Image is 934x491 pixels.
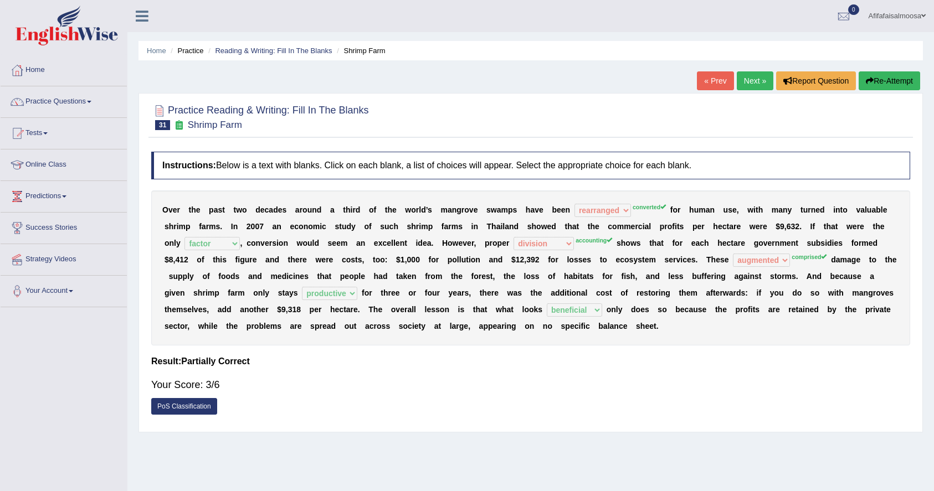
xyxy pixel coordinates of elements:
[747,205,753,214] b: w
[853,222,857,231] b: e
[1,86,127,114] a: Practice Questions
[448,205,452,214] b: a
[557,205,561,214] b: e
[209,222,215,231] b: m
[214,205,218,214] b: a
[188,120,242,130] small: Shrimp Farm
[778,205,783,214] b: a
[564,222,567,231] b: t
[509,222,514,231] b: n
[502,222,505,231] b: l
[835,222,838,231] b: t
[826,222,831,231] b: h
[1,149,127,177] a: Online Class
[617,222,624,231] b: m
[393,239,396,247] b: l
[317,205,322,214] b: d
[206,222,209,231] b: r
[299,222,304,231] b: o
[330,205,335,214] b: a
[815,205,820,214] b: e
[487,222,492,231] b: T
[860,222,864,231] b: e
[831,222,835,231] b: a
[231,222,233,231] b: I
[670,205,673,214] b: f
[843,205,848,214] b: o
[1,55,127,82] a: Home
[535,205,539,214] b: v
[541,222,547,231] b: w
[272,239,276,247] b: s
[459,239,463,247] b: e
[356,205,361,214] b: d
[576,222,579,231] b: t
[1,244,127,272] a: Strategy Videos
[339,222,342,231] b: t
[428,205,432,214] b: s
[624,222,630,231] b: m
[276,239,279,247] b: i
[308,222,313,231] b: o
[835,205,840,214] b: n
[189,205,192,214] b: t
[590,222,595,231] b: h
[464,205,469,214] b: o
[247,222,251,231] b: 2
[260,205,265,214] b: e
[169,239,174,247] b: n
[867,205,872,214] b: u
[384,222,389,231] b: u
[222,205,225,214] b: t
[1,213,127,240] a: Success Stories
[304,222,309,231] b: n
[155,120,170,130] span: 31
[259,222,264,231] b: 7
[416,205,419,214] b: r
[532,222,537,231] b: h
[876,205,881,214] b: b
[242,205,247,214] b: o
[763,222,767,231] b: e
[856,205,860,214] b: v
[776,222,780,231] b: $
[419,222,421,231] b: i
[840,205,843,214] b: t
[265,205,269,214] b: c
[165,239,170,247] b: o
[473,222,478,231] b: n
[595,222,599,231] b: e
[881,205,883,214] b: l
[718,222,722,231] b: e
[328,239,332,247] b: s
[672,222,675,231] b: f
[240,239,242,247] b: ,
[514,222,519,231] b: d
[649,222,651,231] b: l
[456,205,461,214] b: g
[673,205,678,214] b: o
[147,46,166,55] a: Home
[352,205,355,214] b: r
[302,239,307,247] b: o
[361,239,366,247] b: n
[883,205,887,214] b: e
[820,205,825,214] b: d
[427,239,432,247] b: a
[387,239,391,247] b: e
[539,205,543,214] b: e
[202,222,206,231] b: a
[382,239,387,247] b: c
[848,4,859,15] span: 0
[336,239,341,247] b: e
[508,205,513,214] b: p
[216,222,220,231] b: s
[736,222,741,231] b: e
[351,205,353,214] b: i
[463,239,467,247] b: v
[196,205,201,214] b: e
[706,205,710,214] b: a
[442,239,448,247] b: H
[561,205,566,214] b: e
[566,205,571,214] b: n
